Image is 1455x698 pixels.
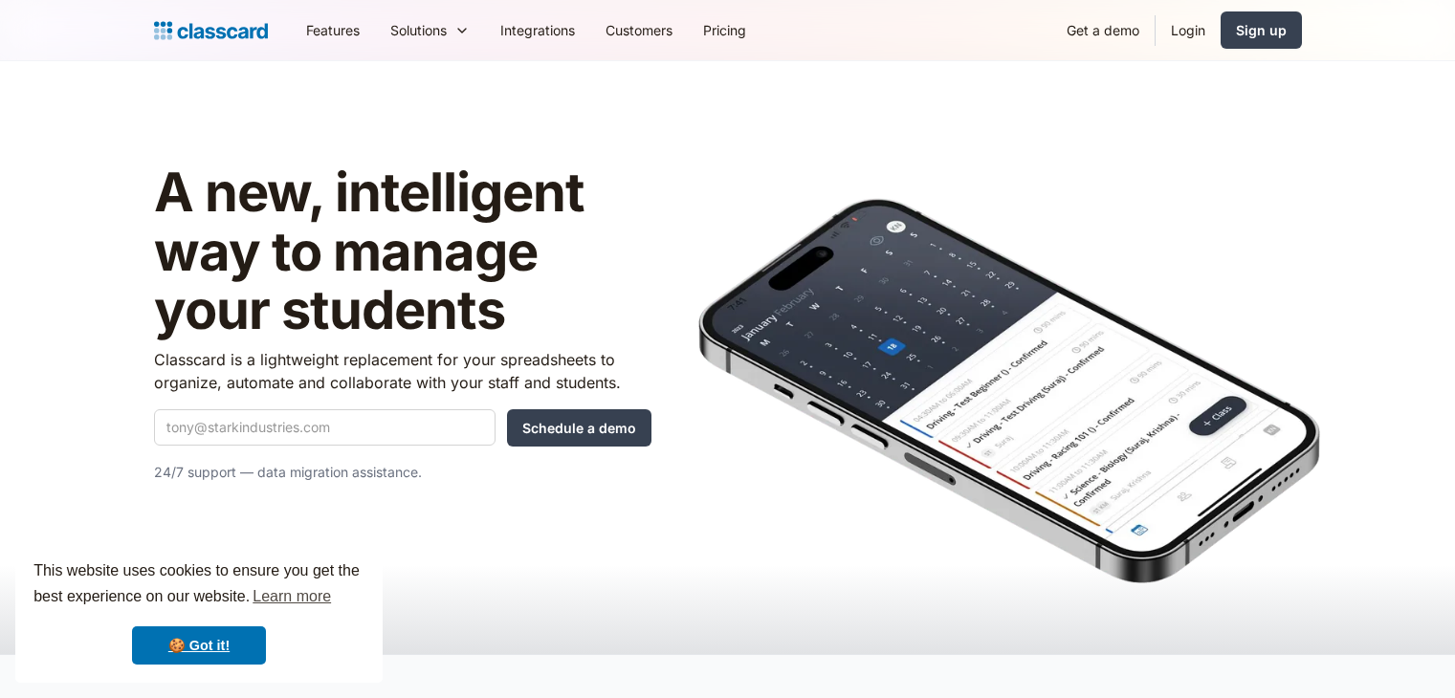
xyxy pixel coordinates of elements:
p: Classcard is a lightweight replacement for your spreadsheets to organize, automate and collaborat... [154,348,651,394]
div: Sign up [1236,20,1287,40]
div: cookieconsent [15,541,383,683]
a: Sign up [1221,11,1302,49]
form: Quick Demo Form [154,409,651,447]
a: Login [1156,9,1221,52]
input: tony@starkindustries.com [154,409,496,446]
span: This website uses cookies to ensure you get the best experience on our website. [33,559,364,611]
h1: A new, intelligent way to manage your students [154,164,651,340]
div: Solutions [390,20,447,40]
a: Integrations [485,9,590,52]
a: learn more about cookies [250,582,334,611]
a: Get a demo [1051,9,1155,52]
a: Pricing [688,9,761,52]
a: dismiss cookie message [132,626,266,665]
div: Solutions [375,9,485,52]
a: Logo [154,17,268,44]
input: Schedule a demo [507,409,651,447]
a: Customers [590,9,688,52]
a: Features [291,9,375,52]
p: 24/7 support — data migration assistance. [154,461,651,484]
